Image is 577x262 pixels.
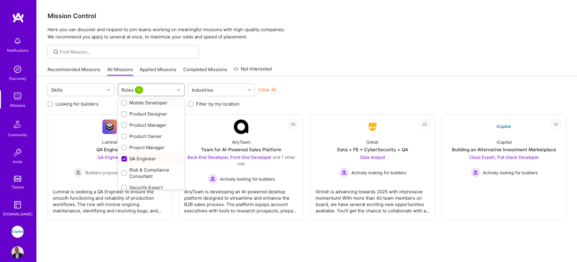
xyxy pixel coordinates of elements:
a: User Avatar [10,246,25,258]
img: Company Logo [234,120,248,134]
i: icon Chevron [177,88,180,91]
div: Luminai [102,139,117,145]
img: Actively looking for builders [339,168,349,177]
div: Grindr is advancing towards 2025 with impressive momentum! With more than 40 team members on boar... [316,184,429,214]
a: Recommended Missions [48,66,100,76]
a: Completed Missions [183,66,227,76]
div: Tokens [12,184,24,190]
button: Clear All [258,87,277,93]
label: Filter by my location [196,101,239,107]
img: logo [12,12,24,23]
span: Actively looking for builders [351,169,406,176]
a: Not Interested [234,65,272,76]
div: Discovery [9,75,26,82]
div: Mobile Developer [121,100,181,106]
img: Invite [12,146,24,159]
div: Grindr [366,139,379,145]
img: Company Logo [365,121,380,132]
img: bell [12,35,24,47]
i: icon EyeClosed [291,122,296,127]
a: Company LogoGrindrData + FE + CyberSecurity + QAData Analyst Actively looking for buildersActivel... [316,120,429,215]
a: Company LogoAnyTeamTeam for AI-Powered Sales PlatformBack-End Developer, Front-End Developer and ... [184,120,298,215]
div: QA Engineer [96,146,123,153]
img: teamwork [12,90,24,102]
a: Company LogoLuminaiQA EngineerQA Engineer Builders proposed to companyBuilders proposed to compan... [53,120,167,215]
img: guide book [12,199,24,211]
p: Here you can discover and request to join teams working on meaningful missions with high-quality ... [48,26,566,41]
div: [DOMAIN_NAME] [3,211,32,217]
span: Actively looking for builders [220,176,275,182]
span: Actively looking for builders [483,169,538,176]
img: User Avatar [12,246,24,258]
span: 1 [135,86,143,94]
h3: Mission Control [48,12,566,20]
img: iCapital: Building an Alternative Investment Marketplace [12,226,24,238]
a: Applied Missions [140,66,176,76]
div: Community [8,132,27,138]
i: icon Chevron [107,88,110,91]
img: Company Logo [497,120,511,134]
div: Product Designer [121,111,181,117]
img: discovery [12,63,24,75]
div: Roles [120,86,146,94]
label: Looking for builders [55,101,98,107]
i: icon EyeClosed [422,122,427,127]
img: Company Logo [102,120,117,134]
div: Risk & Compliance Consultant [121,167,181,179]
img: Actively looking for builders [471,168,480,177]
img: Builders proposed to company [73,168,83,177]
a: iCapital: Building an Alternative Investment Marketplace [10,226,25,238]
img: tokens [14,176,21,182]
div: Security Expert [121,184,181,191]
i: icon Chevron [247,88,250,91]
i: icon EyeClosed [554,122,559,127]
div: Industries [190,86,215,94]
div: Luminai is seeking a QA Engineer to ensure the smooth functioning and reliability of production w... [53,184,167,214]
div: AnyTeam is developing an AI-powered desktop platform designed to streamline and enhance the B2B s... [184,184,298,214]
img: Community [10,117,25,132]
span: Builders proposed to company [85,169,146,176]
span: Data Analyst [360,155,385,160]
img: Actively looking for builders [208,174,217,184]
div: Product Owner [121,133,181,139]
div: Data + FE + CyberSecurity + QA [337,146,408,153]
span: Cloud Expert, Full-Stack Developer [469,155,539,160]
div: QA Engineer [121,156,181,162]
div: Missions [10,102,25,109]
div: iCapital [497,139,512,145]
div: Invite [13,159,22,165]
div: Project Manager [121,144,181,151]
div: Team for AI-Powered Sales Platform [201,146,281,153]
input: Find Mission... [60,49,194,55]
div: Notifications [7,47,28,54]
span: Back-End Developer, Front-End Developer [187,155,271,160]
div: Skills [50,86,64,94]
div: Product Manager [121,122,181,128]
a: Company LogoiCapitalBuilding an Alternative Investment MarketplaceCloud Expert, Full-Stack Develo... [447,120,561,215]
div: Building an Alternative Investment Marketplace [452,146,556,153]
span: QA Engineer [98,155,122,160]
i: icon SearchGrey [52,48,59,55]
a: All Missions [107,66,133,76]
div: AnyTeam [232,139,250,145]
